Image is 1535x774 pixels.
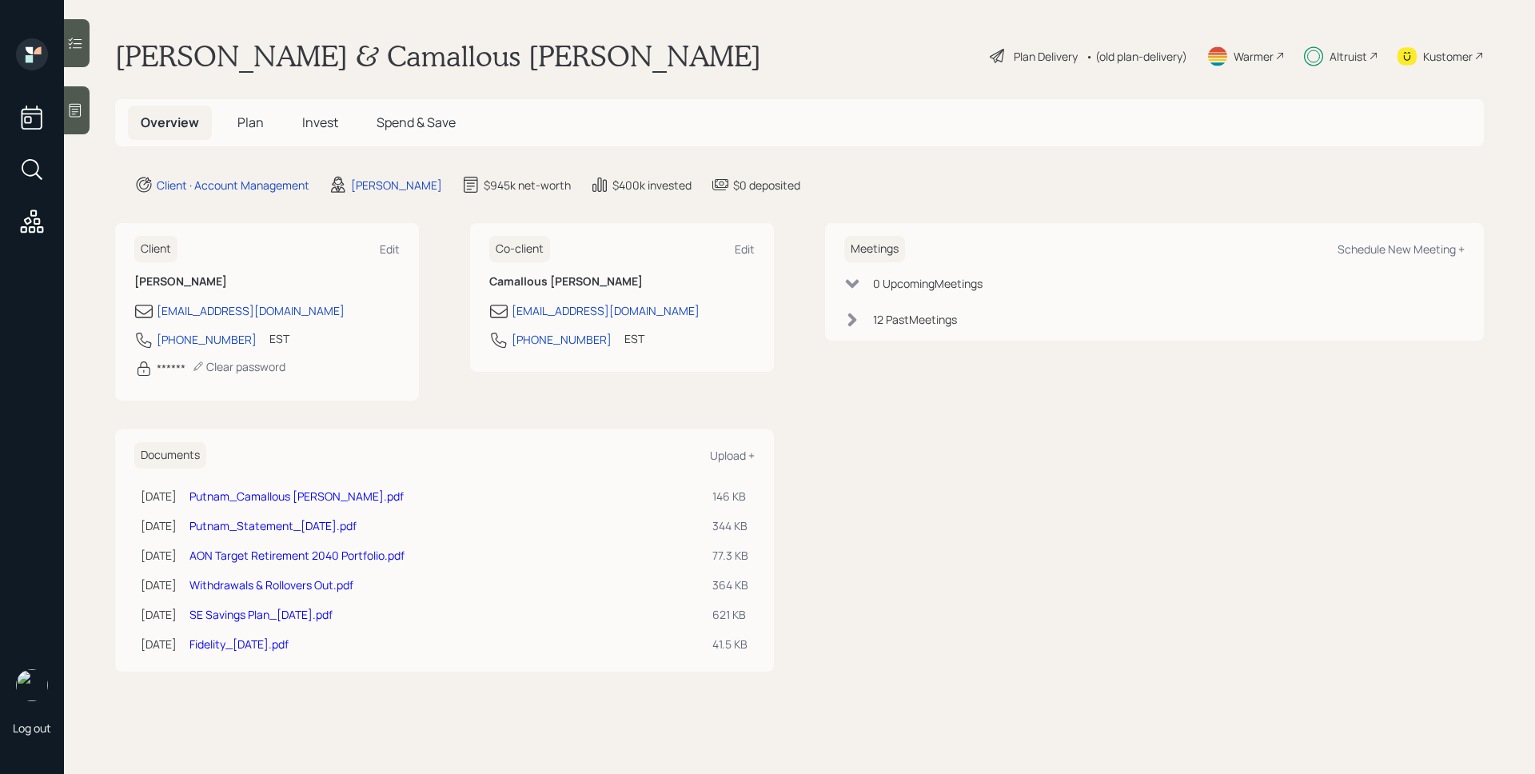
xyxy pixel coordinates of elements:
[1086,48,1187,65] div: • (old plan-delivery)
[157,331,257,348] div: [PHONE_NUMBER]
[489,236,550,262] h6: Co-client
[1330,48,1367,65] div: Altruist
[157,177,309,193] div: Client · Account Management
[134,236,177,262] h6: Client
[189,636,289,652] a: Fidelity_[DATE].pdf
[735,241,755,257] div: Edit
[712,636,748,652] div: 41.5 KB
[16,669,48,701] img: james-distasi-headshot.png
[13,720,51,736] div: Log out
[489,275,755,289] h6: Camallous [PERSON_NAME]
[710,448,755,463] div: Upload +
[141,517,177,534] div: [DATE]
[712,606,748,623] div: 621 KB
[115,38,761,74] h1: [PERSON_NAME] & Camallous [PERSON_NAME]
[712,488,748,505] div: 146 KB
[134,275,400,289] h6: [PERSON_NAME]
[141,114,199,131] span: Overview
[189,489,404,504] a: Putnam_Camallous [PERSON_NAME].pdf
[733,177,800,193] div: $0 deposited
[141,547,177,564] div: [DATE]
[302,114,338,131] span: Invest
[712,517,748,534] div: 344 KB
[1234,48,1274,65] div: Warmer
[189,548,405,563] a: AON Target Retirement 2040 Portfolio.pdf
[237,114,264,131] span: Plan
[712,577,748,593] div: 364 KB
[134,442,206,469] h6: Documents
[141,577,177,593] div: [DATE]
[189,518,357,533] a: Putnam_Statement_[DATE].pdf
[1338,241,1465,257] div: Schedule New Meeting +
[512,331,612,348] div: [PHONE_NUMBER]
[512,302,700,319] div: [EMAIL_ADDRESS][DOMAIN_NAME]
[873,275,983,292] div: 0 Upcoming Meeting s
[712,547,748,564] div: 77.3 KB
[141,488,177,505] div: [DATE]
[624,330,644,347] div: EST
[189,577,353,592] a: Withdrawals & Rollovers Out.pdf
[192,359,285,374] div: Clear password
[612,177,692,193] div: $400k invested
[844,236,905,262] h6: Meetings
[269,330,289,347] div: EST
[873,311,957,328] div: 12 Past Meeting s
[380,241,400,257] div: Edit
[484,177,571,193] div: $945k net-worth
[141,606,177,623] div: [DATE]
[377,114,456,131] span: Spend & Save
[351,177,442,193] div: [PERSON_NAME]
[141,636,177,652] div: [DATE]
[157,302,345,319] div: [EMAIL_ADDRESS][DOMAIN_NAME]
[1014,48,1078,65] div: Plan Delivery
[1423,48,1473,65] div: Kustomer
[189,607,333,622] a: SE Savings Plan_[DATE].pdf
